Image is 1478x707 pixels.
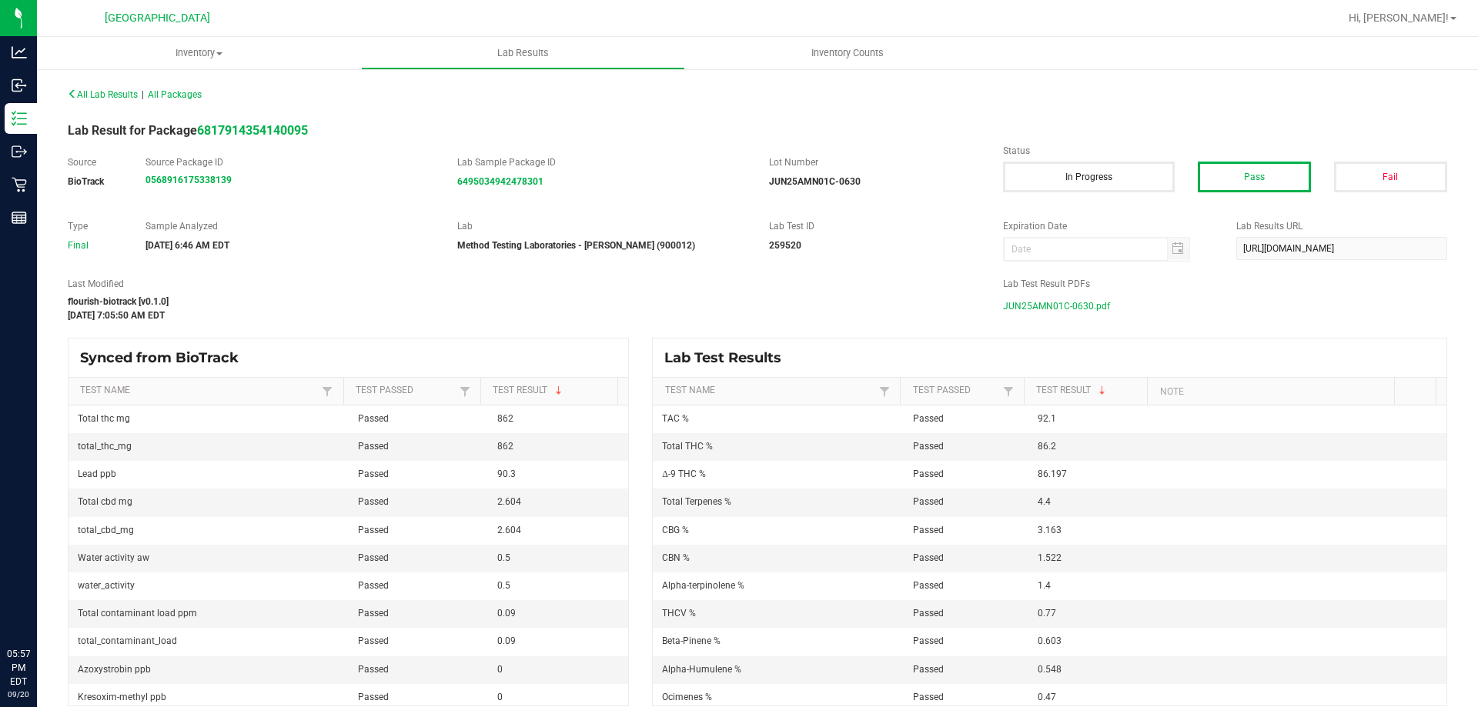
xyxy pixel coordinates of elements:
[457,155,746,169] label: Lab Sample Package ID
[497,664,503,675] span: 0
[497,413,513,424] span: 862
[457,240,695,251] strong: Method Testing Laboratories - [PERSON_NAME] (900012)
[68,89,138,100] span: All Lab Results
[913,496,944,507] span: Passed
[1038,525,1062,535] span: 3.163
[358,413,389,424] span: Passed
[1003,219,1214,233] label: Expiration Date
[1038,692,1056,702] span: 0.47
[12,144,27,159] inline-svg: Outbound
[493,385,612,397] a: Test ResultSortable
[1198,162,1311,192] button: Pass
[68,123,308,138] span: Lab Result for Package
[1003,295,1110,318] span: JUN25AMN01C-0630.pdf
[12,177,27,192] inline-svg: Retail
[78,635,177,646] span: total_contaminant_load
[769,155,980,169] label: Lot Number
[318,382,336,401] a: Filter
[358,635,389,646] span: Passed
[999,382,1018,401] a: Filter
[37,46,361,60] span: Inventory
[662,496,731,507] span: Total Terpenes %
[1334,162,1447,192] button: Fail
[78,525,134,535] span: total_cbd_mg
[665,385,875,397] a: Test NameSortable
[78,469,116,479] span: Lead ppb
[1147,378,1394,405] th: Note
[497,441,513,452] span: 862
[78,441,132,452] span: total_thc_mg
[356,385,456,397] a: Test PassedSortable
[358,525,389,535] span: Passed
[145,240,229,251] strong: [DATE] 6:46 AM EDT
[12,210,27,225] inline-svg: Reports
[68,155,122,169] label: Source
[662,469,706,479] span: Δ-9 THC %
[1038,664,1062,675] span: 0.548
[78,692,166,702] span: Kresoxim-methyl ppb
[913,580,944,591] span: Passed
[12,45,27,60] inline-svg: Analytics
[913,413,944,424] span: Passed
[145,155,434,169] label: Source Package ID
[497,469,516,479] span: 90.3
[497,525,521,535] span: 2.604
[1038,552,1062,563] span: 1.522
[497,496,521,507] span: 2.604
[913,441,944,452] span: Passed
[791,46,905,60] span: Inventory Counts
[1038,413,1056,424] span: 92.1
[1349,12,1449,24] span: Hi, [PERSON_NAME]!
[361,37,685,69] a: Lab Results
[664,349,793,366] span: Lab Test Results
[662,413,689,424] span: TAC %
[12,78,27,93] inline-svg: Inbound
[68,296,169,307] strong: flourish-biotrack [v0.1.0]
[913,552,944,563] span: Passed
[497,580,510,591] span: 0.5
[1038,635,1062,646] span: 0.603
[358,441,389,452] span: Passed
[145,175,232,185] a: 0568916175338139
[78,580,135,591] span: water_activity
[1038,441,1056,452] span: 86.2
[142,89,144,100] span: |
[105,12,210,25] span: [GEOGRAPHIC_DATA]
[7,689,30,700] p: 09/20
[358,469,389,479] span: Passed
[913,635,944,646] span: Passed
[145,219,434,233] label: Sample Analyzed
[662,580,744,591] span: Alpha-terpinolene %
[1038,469,1067,479] span: 86.197
[457,219,746,233] label: Lab
[78,496,132,507] span: Total cbd mg
[197,123,308,138] a: 6817914354140095
[497,635,516,646] span: 0.09
[662,692,712,702] span: Ocimenes %
[68,310,165,321] strong: [DATE] 7:05:50 AM EDT
[662,608,696,619] span: THCV %
[12,111,27,126] inline-svg: Inventory
[1038,580,1051,591] span: 1.4
[68,238,122,252] div: Final
[769,219,980,233] label: Lab Test ID
[875,382,894,401] a: Filter
[80,349,250,366] span: Synced from BioTrack
[662,525,689,535] span: CBG %
[358,552,389,563] span: Passed
[477,46,570,60] span: Lab Results
[78,413,130,424] span: Total thc mg
[1003,144,1447,158] label: Status
[913,525,944,535] span: Passed
[1036,385,1142,397] a: Test ResultSortable
[1003,277,1447,291] label: Lab Test Result PDFs
[15,584,62,630] iframe: Resource center
[457,176,543,187] a: 6495034942478301
[497,608,516,619] span: 0.09
[358,496,389,507] span: Passed
[358,608,389,619] span: Passed
[1038,608,1056,619] span: 0.77
[769,240,801,251] strong: 259520
[456,382,474,401] a: Filter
